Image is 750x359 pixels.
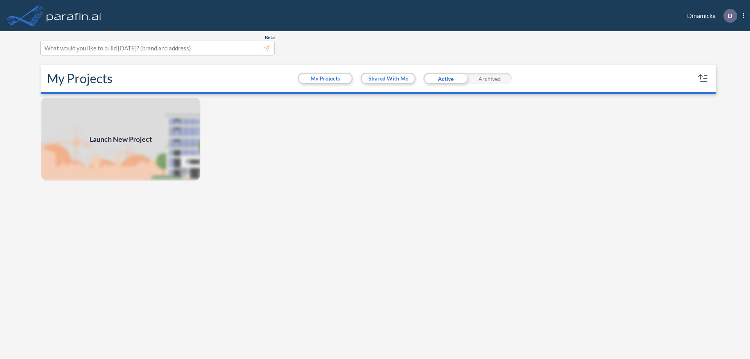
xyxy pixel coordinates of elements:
[362,74,414,83] button: Shared With Me
[675,9,744,23] div: Dinamicka
[89,134,152,145] span: Launch New Project
[728,12,732,19] p: D
[423,73,468,84] div: Active
[41,97,201,181] a: Launch New Project
[265,34,275,41] span: Beta
[45,8,103,23] img: logo
[47,71,112,86] h2: My Projects
[697,72,709,85] button: sort
[41,97,201,181] img: add
[299,74,352,83] button: My Projects
[468,73,512,84] div: Archived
